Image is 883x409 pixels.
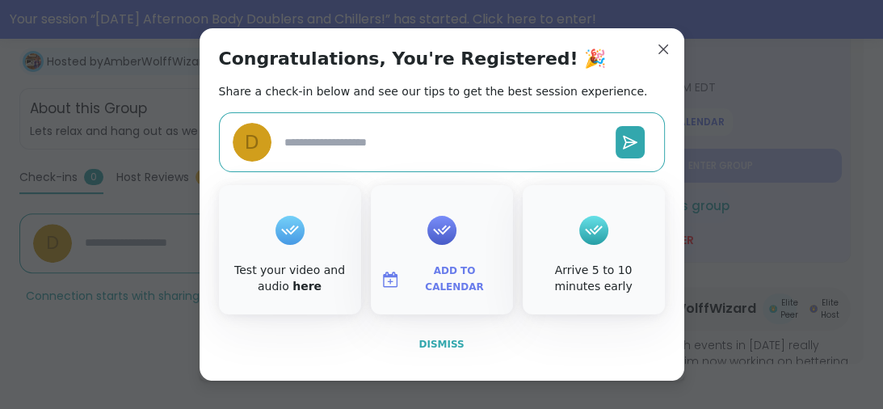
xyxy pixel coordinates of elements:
h2: Share a check-in below and see our tips to get the best session experience. [219,83,648,99]
button: Add to Calendar [374,263,510,297]
span: Add to Calendar [406,264,503,295]
span: Dismiss [418,339,464,350]
div: Arrive 5 to 10 minutes early [526,263,662,294]
span: d [245,129,259,157]
img: ShareWell Logomark [381,270,400,289]
a: here [292,280,322,293]
div: Test your video and audio [222,263,358,294]
h1: Congratulations, You're Registered! 🎉 [219,48,607,70]
button: Dismiss [219,327,665,361]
